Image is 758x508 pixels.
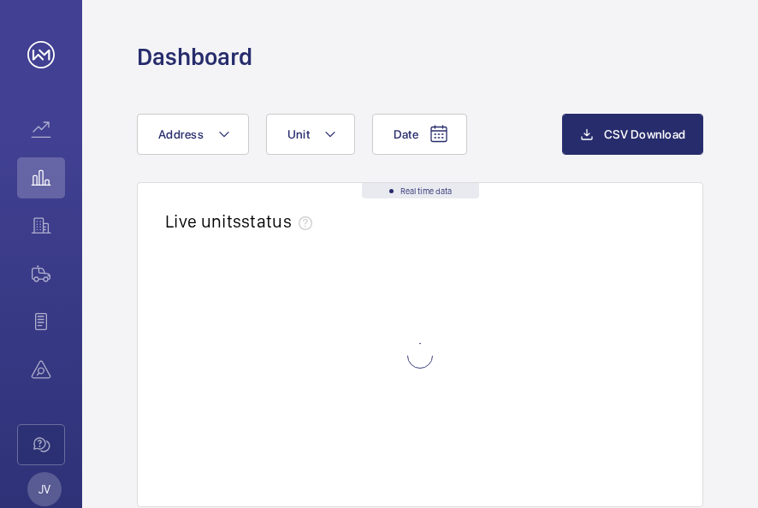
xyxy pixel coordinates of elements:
span: status [241,210,319,232]
span: Date [394,127,418,141]
button: Address [137,114,249,155]
h1: Dashboard [137,41,252,73]
span: Address [158,127,204,141]
div: Real time data [362,183,479,198]
h2: Live units [165,210,319,232]
p: JV [38,481,50,498]
span: Unit [287,127,310,141]
button: CSV Download [562,114,703,155]
span: CSV Download [604,127,685,141]
button: Date [372,114,467,155]
button: Unit [266,114,355,155]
